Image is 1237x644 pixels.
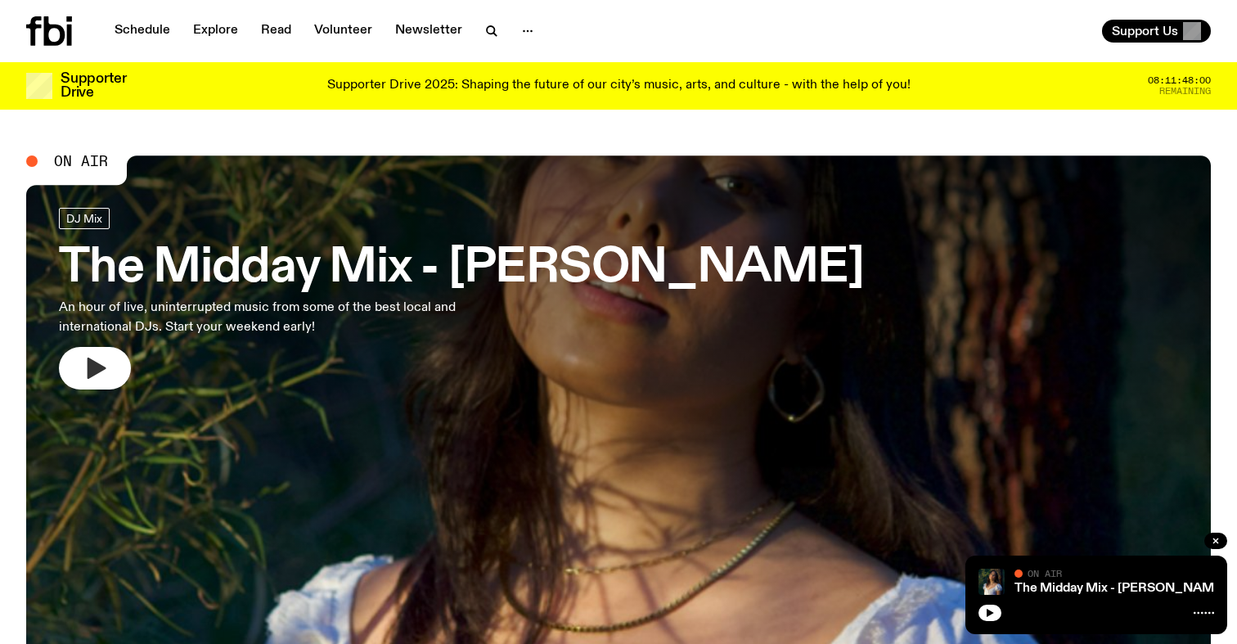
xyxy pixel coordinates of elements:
[385,20,472,43] a: Newsletter
[183,20,248,43] a: Explore
[59,298,478,337] p: An hour of live, uninterrupted music from some of the best local and international DJs. Start you...
[304,20,382,43] a: Volunteer
[66,212,102,224] span: DJ Mix
[1159,87,1211,96] span: Remaining
[1102,20,1211,43] button: Support Us
[1148,76,1211,85] span: 08:11:48:00
[251,20,301,43] a: Read
[61,72,126,100] h3: Supporter Drive
[327,79,911,93] p: Supporter Drive 2025: Shaping the future of our city’s music, arts, and culture - with the help o...
[59,208,110,229] a: DJ Mix
[1014,582,1226,595] a: The Midday Mix - [PERSON_NAME]
[1112,24,1178,38] span: Support Us
[1028,568,1062,579] span: On Air
[105,20,180,43] a: Schedule
[54,154,108,169] span: On Air
[59,245,864,291] h3: The Midday Mix - [PERSON_NAME]
[59,208,864,390] a: The Midday Mix - [PERSON_NAME]An hour of live, uninterrupted music from some of the best local an...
